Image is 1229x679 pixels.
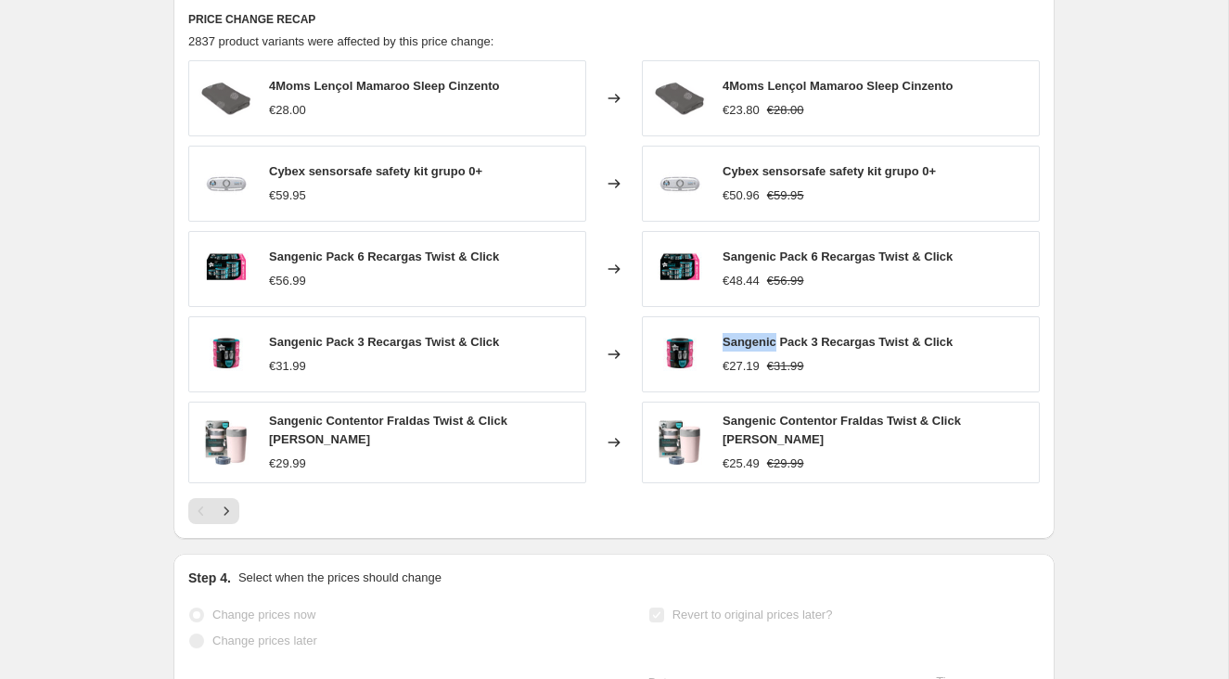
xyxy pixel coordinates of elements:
[652,70,708,126] img: c5db7a55eb9b22cc4b0457edede21410_80x.png
[198,241,254,297] img: c531cb004f07f23833c4a7f6df6df1aa_80x.jpg
[723,272,760,290] div: €48.44
[723,186,760,205] div: €50.96
[723,335,953,349] span: Sangenic Pack 3 Recargas Twist & Click
[198,156,254,211] img: 88dfb07e15d24a6fc81ccd7074b3847e_80x.jpg
[652,327,708,382] img: 4b3151e261cd31e4868c1baa59df4b84_80x.jpg
[238,569,442,587] p: Select when the prices should change
[212,608,315,621] span: Change prices now
[198,415,254,470] img: 080dc8598550ed5ab10f2abf16389201_80x.jpg
[269,186,306,205] div: €59.95
[767,101,804,120] strike: €28.00
[723,455,760,473] div: €25.49
[767,455,804,473] strike: €29.99
[269,357,306,376] div: €31.99
[269,164,482,178] span: Cybex sensorsafe safety kit grupo 0+
[269,101,306,120] div: €28.00
[723,79,954,93] span: 4Moms Lençol Mamaroo Sleep Cinzento
[652,415,708,470] img: 080dc8598550ed5ab10f2abf16389201_80x.jpg
[767,186,804,205] strike: €59.95
[188,34,493,48] span: 2837 product variants were affected by this price change:
[188,498,239,524] nav: Pagination
[269,335,499,349] span: Sangenic Pack 3 Recargas Twist & Click
[198,327,254,382] img: 4b3151e261cd31e4868c1baa59df4b84_80x.jpg
[723,164,936,178] span: Cybex sensorsafe safety kit grupo 0+
[269,79,500,93] span: 4Moms Lençol Mamaroo Sleep Cinzento
[269,272,306,290] div: €56.99
[188,12,1040,27] h6: PRICE CHANGE RECAP
[188,569,231,587] h2: Step 4.
[723,101,760,120] div: €23.80
[767,357,804,376] strike: €31.99
[672,608,833,621] span: Revert to original prices later?
[723,250,953,263] span: Sangenic Pack 6 Recargas Twist & Click
[652,241,708,297] img: c531cb004f07f23833c4a7f6df6df1aa_80x.jpg
[269,414,507,446] span: Sangenic Contentor Fraldas Twist & Click [PERSON_NAME]
[723,414,961,446] span: Sangenic Contentor Fraldas Twist & Click [PERSON_NAME]
[723,357,760,376] div: €27.19
[213,498,239,524] button: Next
[269,455,306,473] div: €29.99
[652,156,708,211] img: 88dfb07e15d24a6fc81ccd7074b3847e_80x.jpg
[767,272,804,290] strike: €56.99
[198,70,254,126] img: c5db7a55eb9b22cc4b0457edede21410_80x.png
[269,250,499,263] span: Sangenic Pack 6 Recargas Twist & Click
[212,634,317,647] span: Change prices later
